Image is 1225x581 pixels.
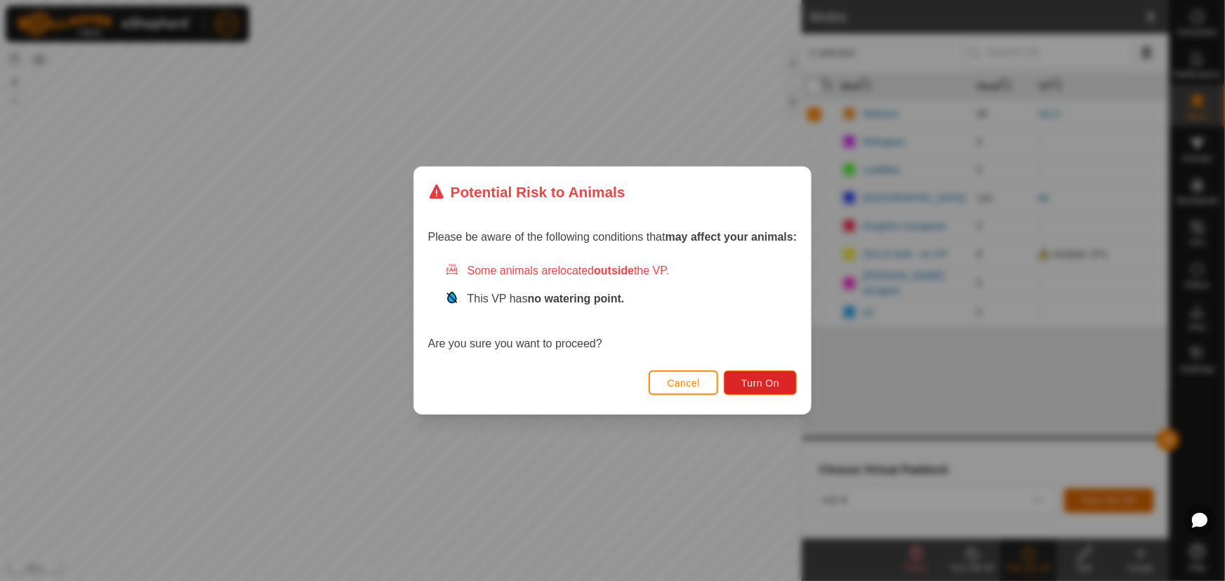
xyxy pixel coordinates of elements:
[428,262,797,352] div: Are you sure you want to proceed?
[649,370,718,395] button: Cancel
[667,378,700,389] span: Cancel
[666,231,797,243] strong: may affect your animals:
[445,262,797,279] div: Some animals are
[468,293,625,305] span: This VP has
[741,378,779,389] span: Turn On
[594,265,634,276] strong: outside
[724,370,797,395] button: Turn On
[428,181,625,203] div: Potential Risk to Animals
[558,265,670,276] span: located the VP.
[528,293,625,305] strong: no watering point.
[428,231,797,243] span: Please be aware of the following conditions that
